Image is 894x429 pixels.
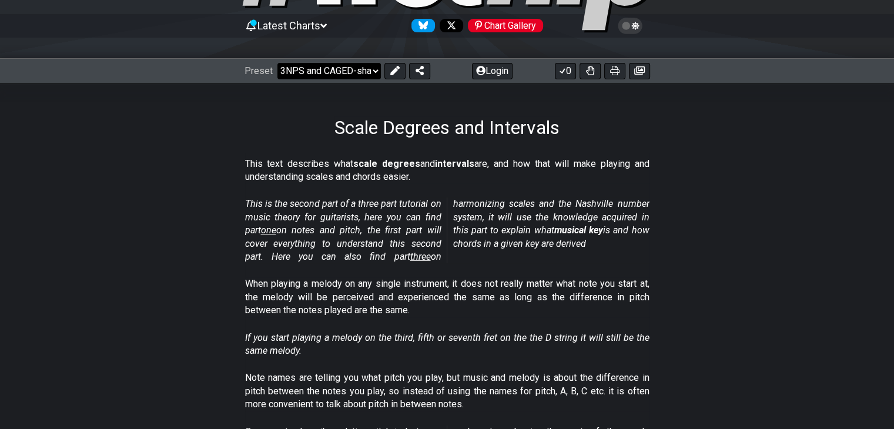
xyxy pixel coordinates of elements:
[435,19,463,32] a: Follow #fretflip at X
[435,158,474,169] strong: intervals
[257,19,320,32] span: Latest Charts
[334,116,560,139] h1: Scale Degrees and Intervals
[624,21,637,31] span: Toggle light / dark theme
[472,63,513,79] button: Login
[277,63,381,79] select: Preset
[463,19,543,32] a: #fretflip at Pinterest
[468,19,543,32] div: Chart Gallery
[409,63,430,79] button: Share Preset
[245,65,273,76] span: Preset
[245,198,649,262] em: This is the second part of a three part tutorial on music theory for guitarists, here you can fin...
[407,19,435,32] a: Follow #fretflip at Bluesky
[554,224,603,236] strong: musical key
[245,157,649,184] p: This text describes what and are, and how that will make playing and understanding scales and cho...
[245,332,649,356] em: If you start playing a melody on the third, fifth or seventh fret on the the D string it will sti...
[245,277,649,317] p: When playing a melody on any single instrument, it does not really matter what note you start at,...
[410,251,431,262] span: three
[580,63,601,79] button: Toggle Dexterity for all fretkits
[629,63,650,79] button: Create image
[604,63,625,79] button: Print
[384,63,406,79] button: Edit Preset
[245,371,649,411] p: Note names are telling you what pitch you play, but music and melody is about the difference in p...
[555,63,576,79] button: 0
[261,224,276,236] span: one
[353,158,420,169] strong: scale degrees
